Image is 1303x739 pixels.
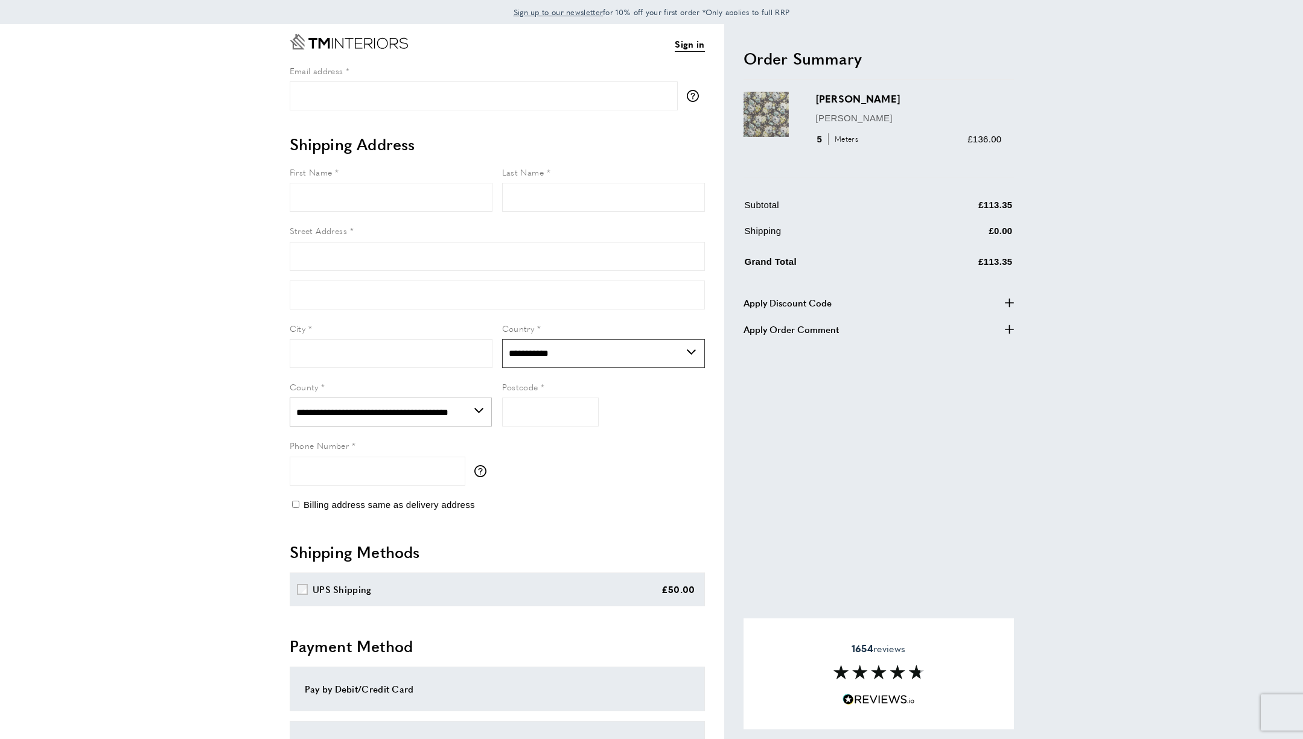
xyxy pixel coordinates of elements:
h2: Order Summary [744,48,1014,69]
span: Sign up to our newsletter [514,7,604,17]
span: Postcode [502,381,538,393]
input: Billing address same as delivery address [292,501,299,508]
img: Reviews section [833,665,924,679]
span: Street Address [290,224,348,236]
span: County [290,381,319,393]
a: Sign in [675,37,704,52]
div: 5 [816,132,862,147]
span: First Name [290,166,333,178]
td: £113.35 [907,198,1013,221]
span: Country [502,322,535,334]
div: Pay by Debit/Credit Card [305,682,690,696]
td: £113.35 [907,252,1013,278]
td: Shipping [745,224,906,247]
span: Apply Discount Code [744,296,832,310]
td: Grand Total [745,252,906,278]
a: Sign up to our newsletter [514,6,604,18]
img: Jessica Bilberry [744,92,789,137]
div: £50.00 [661,582,695,597]
td: Subtotal [745,198,906,221]
button: More information [687,90,705,102]
h2: Payment Method [290,635,705,657]
span: Email address [290,65,343,77]
div: UPS Shipping [313,582,372,597]
img: Reviews.io 5 stars [843,694,915,705]
h2: Shipping Address [290,133,705,155]
p: [PERSON_NAME] [816,111,1002,125]
span: for 10% off your first order *Only applies to full RRP [514,7,790,17]
button: More information [474,465,492,477]
span: City [290,322,306,334]
td: £0.00 [907,224,1013,247]
span: Apply Order Comment [744,322,839,337]
span: Last Name [502,166,544,178]
h3: [PERSON_NAME] [816,92,1002,106]
span: £136.00 [967,134,1001,144]
span: Meters [828,133,861,145]
a: Go to Home page [290,34,408,49]
strong: 1654 [852,641,873,655]
span: reviews [852,642,905,655]
h2: Shipping Methods [290,541,705,563]
span: Billing address same as delivery address [304,500,475,510]
span: Phone Number [290,439,349,451]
